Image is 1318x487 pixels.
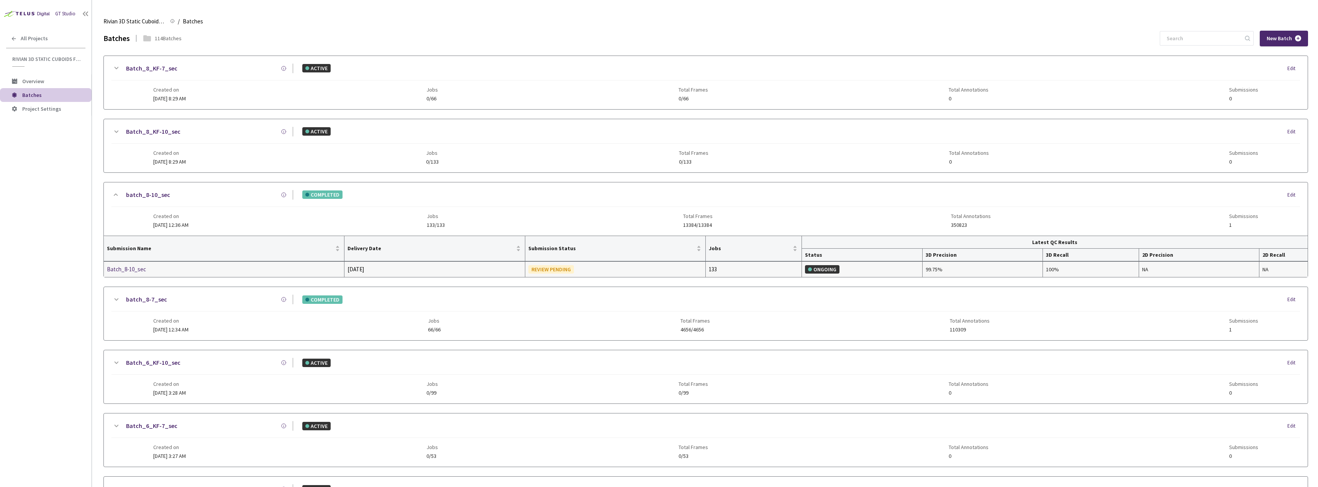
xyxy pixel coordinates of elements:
[153,95,186,102] span: [DATE] 8:29 AM
[426,150,439,156] span: Jobs
[949,381,988,387] span: Total Annotations
[525,236,706,261] th: Submission Status
[679,159,708,165] span: 0/133
[683,222,713,228] span: 13384/13384
[802,236,1308,249] th: Latest QC Results
[1229,150,1258,156] span: Submissions
[1229,222,1258,228] span: 1
[1287,359,1300,367] div: Edit
[1267,35,1292,42] span: New Batch
[1229,96,1258,102] span: 0
[427,213,445,219] span: Jobs
[528,245,695,251] span: Submission Status
[528,265,574,274] div: REVIEW PENDING
[805,265,839,274] div: ONGOING
[178,17,180,26] li: /
[1142,265,1256,274] div: NA
[949,444,988,450] span: Total Annotations
[22,92,42,98] span: Batches
[1229,318,1258,324] span: Submissions
[1287,128,1300,136] div: Edit
[683,213,713,219] span: Total Frames
[1229,390,1258,396] span: 0
[679,444,708,450] span: Total Frames
[1229,444,1258,450] span: Submissions
[428,327,441,333] span: 66/66
[709,265,798,274] div: 133
[680,318,710,324] span: Total Frames
[949,87,988,93] span: Total Annotations
[679,87,708,93] span: Total Frames
[1287,296,1300,303] div: Edit
[103,32,130,44] div: Batches
[427,222,445,228] span: 133/133
[104,236,344,261] th: Submission Name
[1229,87,1258,93] span: Submissions
[426,390,438,396] span: 0/99
[1229,453,1258,459] span: 0
[104,413,1308,467] div: Batch_6_KF-7_secACTIVEEditCreated on[DATE] 3:27 AMJobs0/53Total Frames0/53Total Annotations0Submi...
[949,159,989,165] span: 0
[153,381,186,387] span: Created on
[153,389,186,396] span: [DATE] 3:28 AM
[302,422,331,430] div: ACTIVE
[706,236,802,261] th: Jobs
[1287,191,1300,199] div: Edit
[103,17,166,26] span: Rivian 3D Static Cuboids fixed[2024-25]
[949,453,988,459] span: 0
[183,17,203,26] span: Batches
[302,64,331,72] div: ACTIVE
[1229,327,1258,333] span: 1
[1046,265,1136,274] div: 100%
[348,245,514,251] span: Delivery Date
[153,87,186,93] span: Created on
[126,295,167,304] a: batch_8-7_sec
[426,159,439,165] span: 0/133
[104,182,1308,236] div: batch_8-10_secCOMPLETEDEditCreated on[DATE] 12:36 AMJobs133/133Total Frames13384/13384Total Annot...
[950,327,990,333] span: 110309
[22,78,44,85] span: Overview
[22,105,61,112] span: Project Settings
[1229,159,1258,165] span: 0
[126,358,180,367] a: Batch_6_KF-10_sec
[679,96,708,102] span: 0/66
[153,150,186,156] span: Created on
[426,453,438,459] span: 0/53
[126,64,177,73] a: Batch_8_KF-7_sec
[302,295,343,304] div: COMPLETED
[153,326,189,333] span: [DATE] 12:34 AM
[153,453,186,459] span: [DATE] 3:27 AM
[302,359,331,367] div: ACTIVE
[1229,213,1258,219] span: Submissions
[951,222,991,228] span: 350823
[104,119,1308,172] div: Batch_8_KF-10_secACTIVEEditCreated on[DATE] 8:29 AMJobs0/133Total Frames0/133Total Annotations0Su...
[923,249,1043,261] th: 3D Precision
[104,287,1308,340] div: batch_8-7_secCOMPLETEDEditCreated on[DATE] 12:34 AMJobs66/66Total Frames4656/4656Total Annotation...
[344,236,525,261] th: Delivery Date
[949,390,988,396] span: 0
[1162,31,1244,45] input: Search
[1259,249,1308,261] th: 2D Recall
[426,96,438,102] span: 0/66
[950,318,990,324] span: Total Annotations
[12,56,81,62] span: Rivian 3D Static Cuboids fixed[2024-25]
[1229,381,1258,387] span: Submissions
[21,35,48,42] span: All Projects
[426,87,438,93] span: Jobs
[1043,249,1139,261] th: 3D Recall
[951,213,991,219] span: Total Annotations
[679,390,708,396] span: 0/99
[1287,65,1300,72] div: Edit
[426,444,438,450] span: Jobs
[107,245,334,251] span: Submission Name
[709,245,791,251] span: Jobs
[302,190,343,199] div: COMPLETED
[107,265,188,274] a: Batch_8-10_sec
[126,421,177,431] a: Batch_6_KF-7_sec
[302,127,331,136] div: ACTIVE
[426,381,438,387] span: Jobs
[949,150,989,156] span: Total Annotations
[1262,265,1305,274] div: NA
[153,318,189,324] span: Created on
